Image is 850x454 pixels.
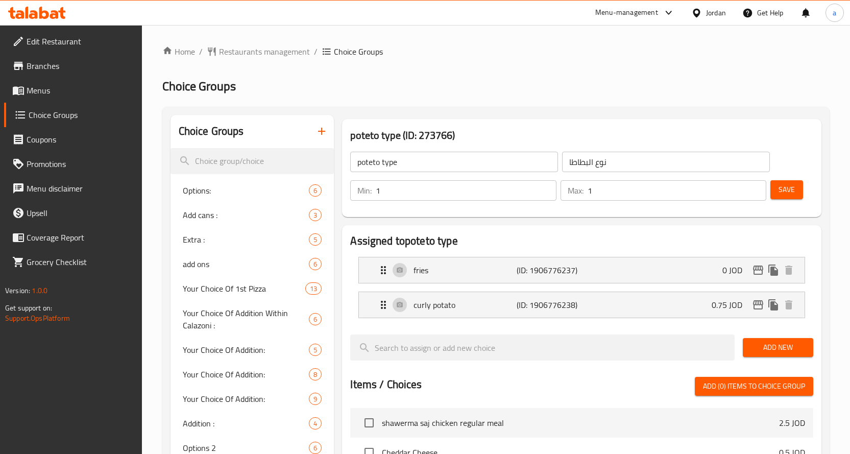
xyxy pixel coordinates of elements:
p: (ID: 1906776238) [517,299,586,311]
span: Choice Groups [334,45,383,58]
button: edit [750,297,766,313]
button: edit [750,262,766,278]
button: duplicate [766,262,781,278]
div: Choices [309,233,322,246]
span: 5 [309,235,321,245]
button: Add (0) items to choice group [695,377,813,396]
span: Menu disclaimer [27,182,134,195]
span: Choice Groups [29,109,134,121]
div: Choices [309,184,322,197]
p: (ID: 1906776237) [517,264,586,276]
span: 8 [309,370,321,379]
div: Your Choice Of Addition:8 [171,362,334,387]
a: Menu disclaimer [4,176,142,201]
div: Choices [309,417,322,429]
span: Your Choice Of 1st Pizza [183,282,306,295]
span: Promotions [27,158,134,170]
span: Add cans : [183,209,309,221]
h2: Items / Choices [350,377,422,392]
a: Grocery Checklist [4,250,142,274]
div: Jordan [706,7,726,18]
span: Your Choice Of Addition: [183,344,309,356]
p: curly potato [414,299,517,311]
a: Restaurants management [207,45,310,58]
div: add ons6 [171,252,334,276]
p: 0 JOD [722,264,750,276]
span: 3 [309,210,321,220]
div: Options:6 [171,178,334,203]
button: duplicate [766,297,781,313]
a: Coupons [4,127,142,152]
h2: Assigned to poteto type [350,233,813,249]
span: 1.0.0 [32,284,47,297]
a: Support.OpsPlatform [5,312,70,325]
input: search [350,334,735,361]
a: Edit Restaurant [4,29,142,54]
span: Choice Groups [162,75,236,98]
div: Choices [305,282,322,295]
span: Restaurants management [219,45,310,58]
a: Coverage Report [4,225,142,250]
div: Your Choice Of Addition:5 [171,338,334,362]
a: Choice Groups [4,103,142,127]
span: Options: [183,184,309,197]
span: Your Choice Of Addition: [183,393,309,405]
span: Your Choice Of Addition: [183,368,309,380]
div: Extra :5 [171,227,334,252]
li: Expand [350,288,813,322]
span: Add (0) items to choice group [703,380,805,393]
span: Menus [27,84,134,97]
li: / [199,45,203,58]
button: delete [781,297,796,313]
div: Your Choice Of 1st Pizza13 [171,276,334,301]
div: Choices [309,368,322,380]
span: Your Choice Of Addition Within Calazoni : [183,307,309,331]
span: add ons [183,258,309,270]
div: Expand [359,257,805,283]
div: Choices [309,209,322,221]
div: Your Choice Of Addition Within Calazoni :6 [171,301,334,338]
span: Edit Restaurant [27,35,134,47]
li: Expand [350,253,813,288]
input: search [171,148,334,174]
span: shawerma saj chicken regular meal [382,417,779,429]
span: 9 [309,394,321,404]
span: Addition : [183,417,309,429]
div: Add cans :3 [171,203,334,227]
h2: Choice Groups [179,124,244,139]
p: Max: [568,184,584,197]
span: Grocery Checklist [27,256,134,268]
div: Menu-management [595,7,658,19]
div: Choices [309,442,322,454]
a: Menus [4,78,142,103]
div: Expand [359,292,805,318]
span: Select choice [358,412,380,434]
p: Min: [357,184,372,197]
span: 6 [309,315,321,324]
span: Coverage Report [27,231,134,244]
span: 5 [309,345,321,355]
span: Add New [751,341,805,354]
button: Add New [743,338,813,357]
li: / [314,45,318,58]
span: Get support on: [5,301,52,315]
span: Coupons [27,133,134,146]
a: Upsell [4,201,142,225]
a: Promotions [4,152,142,176]
span: Upsell [27,207,134,219]
div: Choices [309,393,322,405]
span: 13 [306,284,321,294]
div: Choices [309,344,322,356]
span: 6 [309,186,321,196]
div: Choices [309,258,322,270]
span: Branches [27,60,134,72]
span: 6 [309,443,321,453]
button: Save [770,180,803,199]
div: Addition :4 [171,411,334,436]
div: Choices [309,313,322,325]
span: Options 2 [183,442,309,454]
span: Save [779,183,795,196]
a: Home [162,45,195,58]
h3: poteto type (ID: 273766) [350,127,813,144]
p: 0.75 JOD [712,299,750,311]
